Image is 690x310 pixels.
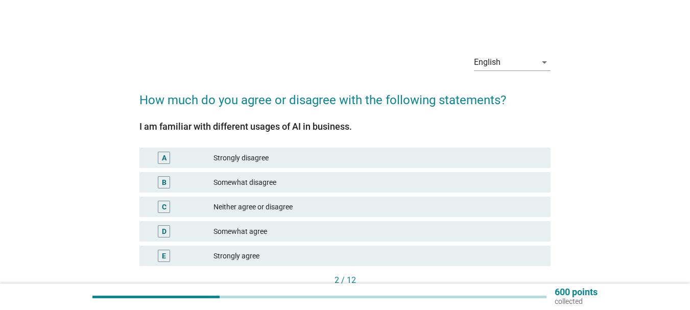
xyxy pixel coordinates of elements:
[162,153,166,163] div: A
[162,251,166,261] div: E
[139,81,551,109] h2: How much do you agree or disagree with the following statements?
[213,201,542,213] div: Neither agree or disagree
[162,202,166,212] div: C
[162,177,166,188] div: B
[139,120,551,133] div: I am familiar with different usages of AI in business.
[213,176,542,188] div: Somewhat disagree
[538,56,551,68] i: arrow_drop_down
[555,288,598,297] p: 600 points
[213,225,542,237] div: Somewhat agree
[139,274,551,287] div: 2 / 12
[162,226,166,237] div: D
[474,58,501,67] div: English
[213,152,542,164] div: Strongly disagree
[555,297,598,306] p: collected
[213,250,542,262] div: Strongly agree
